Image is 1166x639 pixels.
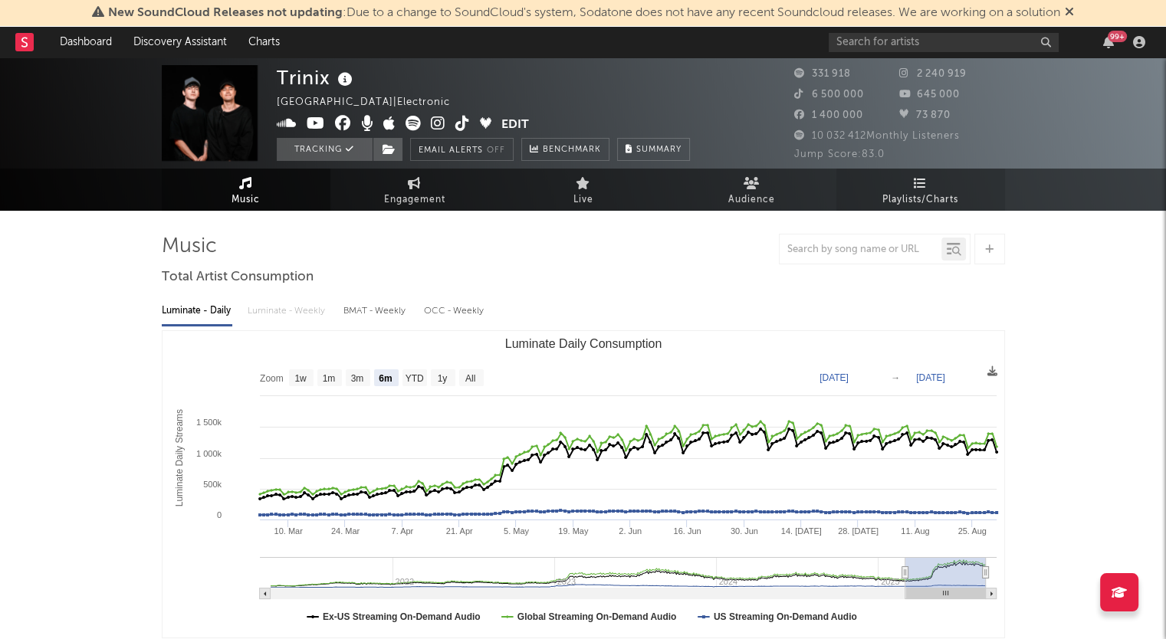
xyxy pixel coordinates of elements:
[916,372,945,383] text: [DATE]
[957,526,986,536] text: 25. Aug
[437,373,447,384] text: 1y
[330,526,360,536] text: 24. Mar
[899,110,951,120] span: 73 870
[322,373,335,384] text: 1m
[277,93,468,112] div: [GEOGRAPHIC_DATA] | Electronic
[174,409,185,506] text: Luminate Daily Streams
[49,27,123,57] a: Dashboard
[274,526,303,536] text: 10. Mar
[195,449,222,458] text: 1 000k
[108,7,1060,19] span: : Due to a change to SoundCloud's system, Sodatone does not have any recent Soundcloud releases. ...
[504,337,662,350] text: Luminate Daily Consumption
[260,373,284,384] text: Zoom
[901,526,929,536] text: 11. Aug
[730,526,757,536] text: 30. Jun
[673,526,701,536] text: 16. Jun
[517,611,676,622] text: Global Streaming On-Demand Audio
[216,510,221,519] text: 0
[899,69,967,79] span: 2 240 919
[899,90,960,100] span: 645 000
[343,298,409,324] div: BMAT - Weekly
[391,526,413,536] text: 7. Apr
[1103,36,1114,48] button: 99+
[123,27,238,57] a: Discovery Assistant
[819,372,849,383] text: [DATE]
[162,268,314,287] span: Total Artist Consumption
[1108,31,1127,42] div: 99 +
[330,169,499,211] a: Engagement
[232,191,260,209] span: Music
[829,33,1059,52] input: Search for artists
[410,138,514,161] button: Email AlertsOff
[794,149,885,159] span: Jump Score: 83.0
[558,526,589,536] text: 19. May
[836,169,1005,211] a: Playlists/Charts
[619,526,642,536] text: 2. Jun
[837,526,878,536] text: 28. [DATE]
[501,116,529,135] button: Edit
[713,611,856,622] text: US Streaming On-Demand Audio
[195,418,222,427] text: 1 500k
[465,373,475,384] text: All
[487,146,505,155] em: Off
[499,169,668,211] a: Live
[162,169,330,211] a: Music
[350,373,363,384] text: 3m
[573,191,593,209] span: Live
[794,90,864,100] span: 6 500 000
[794,131,960,141] span: 10 032 412 Monthly Listeners
[780,526,821,536] text: 14. [DATE]
[521,138,609,161] a: Benchmark
[294,373,307,384] text: 1w
[379,373,392,384] text: 6m
[238,27,291,57] a: Charts
[1065,7,1074,19] span: Dismiss
[617,138,690,161] button: Summary
[323,611,481,622] text: Ex-US Streaming On-Demand Audio
[882,191,958,209] span: Playlists/Charts
[445,526,472,536] text: 21. Apr
[503,526,529,536] text: 5. May
[543,141,601,159] span: Benchmark
[108,7,343,19] span: New SoundCloud Releases not updating
[384,191,445,209] span: Engagement
[424,298,485,324] div: OCC - Weekly
[780,244,941,256] input: Search by song name or URL
[162,298,232,324] div: Luminate - Daily
[794,69,851,79] span: 331 918
[163,331,1004,637] svg: Luminate Daily Consumption
[405,373,423,384] text: YTD
[891,372,900,383] text: →
[203,480,222,489] text: 500k
[728,191,775,209] span: Audience
[636,146,682,154] span: Summary
[277,138,373,161] button: Tracking
[668,169,836,211] a: Audience
[277,65,356,90] div: Trinix
[794,110,863,120] span: 1 400 000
